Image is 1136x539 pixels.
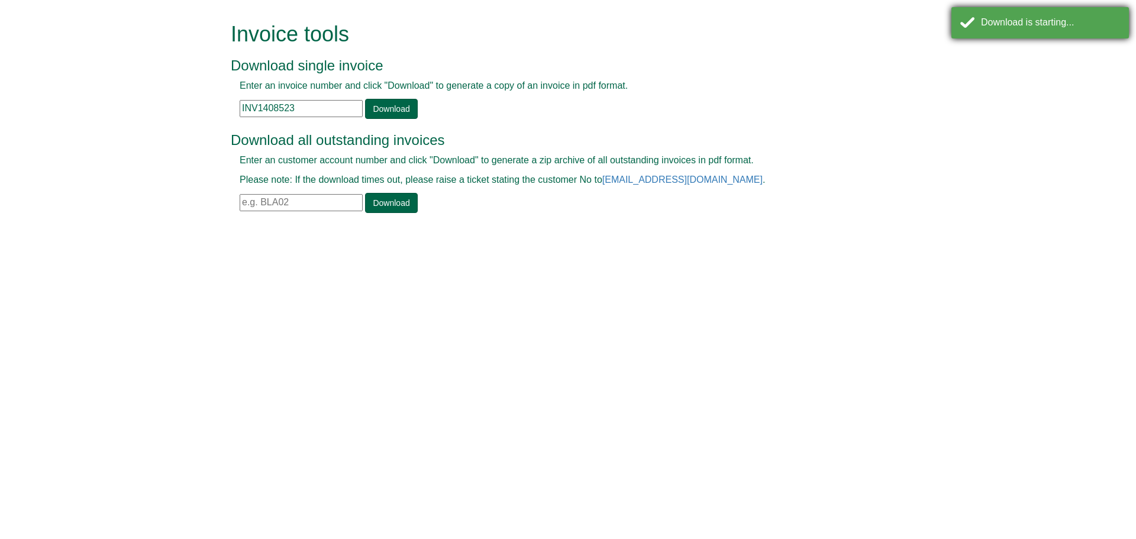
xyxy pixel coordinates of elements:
h1: Invoice tools [231,22,879,46]
p: Please note: If the download times out, please raise a ticket stating the customer No to . [240,173,870,187]
a: Download [365,99,417,119]
input: e.g. BLA02 [240,194,363,211]
a: [EMAIL_ADDRESS][DOMAIN_NAME] [602,175,763,185]
h3: Download all outstanding invoices [231,133,879,148]
div: Download is starting... [981,16,1120,30]
p: Enter an invoice number and click "Download" to generate a copy of an invoice in pdf format. [240,79,870,93]
p: Enter an customer account number and click "Download" to generate a zip archive of all outstandin... [240,154,870,167]
input: e.g. INV1234 [240,100,363,117]
h3: Download single invoice [231,58,879,73]
a: Download [365,193,417,213]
